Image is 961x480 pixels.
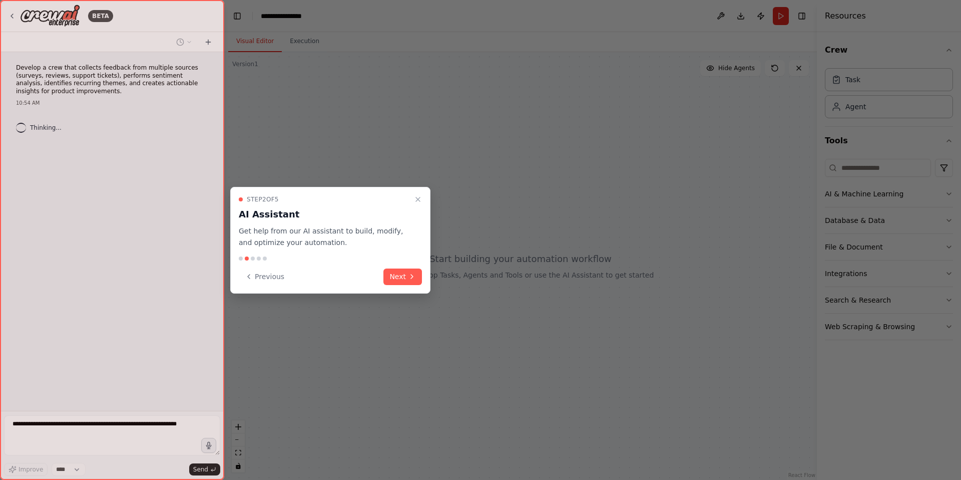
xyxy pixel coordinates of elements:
[239,207,410,221] h3: AI Assistant
[383,269,422,285] button: Next
[239,225,410,249] p: Get help from our AI assistant to build, modify, and optimize your automation.
[230,9,244,23] button: Hide left sidebar
[239,269,290,285] button: Previous
[412,193,424,205] button: Close walkthrough
[247,195,279,203] span: Step 2 of 5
